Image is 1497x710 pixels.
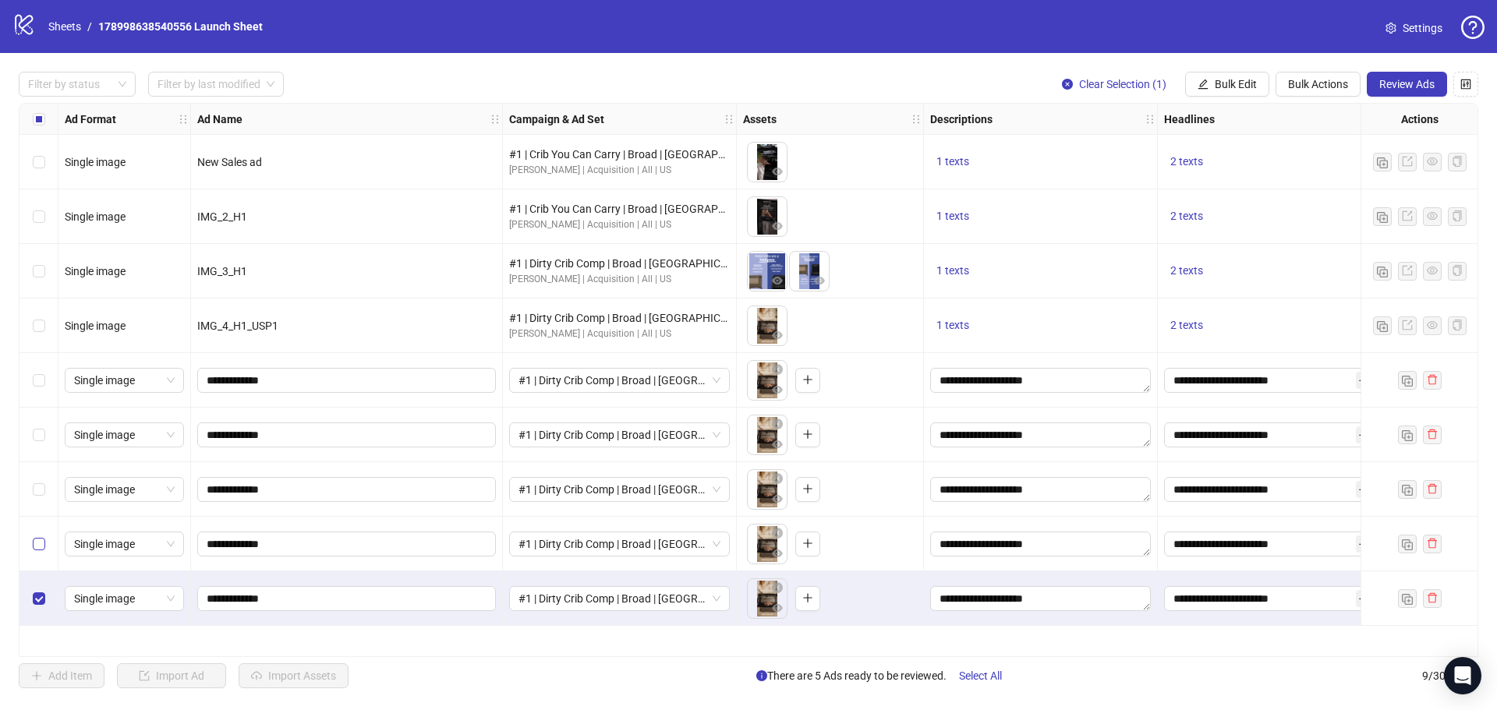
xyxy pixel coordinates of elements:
[1164,316,1209,335] button: 2 texts
[768,327,787,345] button: Preview
[509,255,730,272] div: #1 | Dirty Crib Comp | Broad | [GEOGRAPHIC_DATA]
[74,532,175,556] span: Single image
[19,408,58,462] div: Select row 6
[772,582,783,593] span: close-circle
[748,415,787,454] div: Asset 1
[19,104,58,135] div: Select all rows
[930,111,993,128] strong: Descriptions
[65,111,116,128] strong: Ad Format
[959,669,1002,682] span: Select All
[768,381,787,400] button: Preview
[734,114,745,125] span: holder
[814,275,825,286] span: eye
[518,587,720,610] span: #1 | Dirty Crib Comp | Broad | US
[1288,78,1348,90] span: Bulk Actions
[930,586,1151,611] div: Edit values
[19,189,58,244] div: Select row 2
[1079,78,1166,90] span: Clear Selection (1)
[19,298,58,353] div: Select row 4
[1379,78,1435,90] span: Review Ads
[509,327,730,341] div: [PERSON_NAME] | Acquisition | All | US
[1276,72,1361,97] button: Bulk Actions
[748,361,787,400] img: Asset 1
[768,579,787,598] button: Delete
[186,104,190,134] div: Resize Ad Format column
[1373,316,1392,335] button: Duplicate
[748,143,787,182] img: Asset 1
[1398,535,1417,553] button: Duplicate
[768,525,787,543] button: Delete
[19,462,58,517] div: Select row 7
[197,265,247,277] span: IMG_3_H1
[19,663,104,688] button: Add Item
[748,579,787,618] img: Asset 1
[930,262,975,281] button: 1 texts
[772,439,783,450] span: eye
[19,353,58,408] div: Select row 5
[117,663,226,688] button: Import Ad
[1164,262,1209,281] button: 2 texts
[501,114,511,125] span: holder
[795,532,820,556] button: Add
[947,663,1014,688] button: Select All
[178,114,189,125] span: holder
[509,309,730,327] div: #1 | Dirty Crib Comp | Broad | [GEOGRAPHIC_DATA]
[768,470,787,489] button: Delete
[197,210,247,223] span: IMG_2_H1
[748,197,787,236] img: Asset 1
[1398,371,1417,390] button: Duplicate
[87,18,92,35] li: /
[19,571,58,626] div: Select row 9
[1373,153,1392,171] button: Duplicate
[1164,586,1385,611] div: Edit values
[65,265,126,277] span: Single image
[1164,111,1215,128] strong: Headlines
[911,114,922,125] span: holder
[795,368,820,393] button: Add
[772,384,783,395] span: eye
[795,422,820,447] button: Add
[1198,79,1209,90] span: edit
[768,415,787,434] button: Delete
[1427,320,1438,330] span: eye
[518,532,720,556] span: #1 | Dirty Crib Comp | Broad | US
[518,369,720,392] span: #1 | Dirty Crib Comp | Broad | US
[1356,426,1375,443] span: + 1
[95,18,266,35] a: 178998638540556 Launch Sheet
[930,153,975,171] button: 1 texts
[1170,210,1203,222] span: 2 texts
[509,200,730,217] div: #1 | Crib You Can Carry | Broad | [GEOGRAPHIC_DATA]
[1402,210,1413,221] span: export
[1164,153,1209,171] button: 2 texts
[1356,481,1375,498] span: + 1
[1155,114,1166,125] span: holder
[1367,72,1447,97] button: Review Ads
[772,528,783,539] span: close-circle
[724,114,734,125] span: holder
[509,111,604,128] strong: Campaign & Ad Set
[802,429,813,440] span: plus
[1164,477,1385,502] div: Edit values
[930,477,1151,502] div: Edit values
[936,155,969,168] span: 1 texts
[509,217,730,232] div: [PERSON_NAME] | Acquisition | All | US
[768,545,787,563] button: Preview
[74,369,175,392] span: Single image
[772,330,783,341] span: eye
[1356,590,1375,607] span: + 1
[65,210,126,223] span: Single image
[748,470,787,509] img: Asset 1
[1401,111,1439,128] strong: Actions
[768,361,787,380] button: Delete
[810,272,829,291] button: Preview
[1153,104,1157,134] div: Resize Descriptions column
[795,477,820,502] button: Add
[1215,78,1257,90] span: Bulk Edit
[936,264,969,277] span: 1 texts
[1460,79,1471,90] span: control
[768,436,787,454] button: Preview
[1170,264,1203,277] span: 2 texts
[936,319,969,331] span: 1 texts
[756,670,767,681] span: info-circle
[74,587,175,610] span: Single image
